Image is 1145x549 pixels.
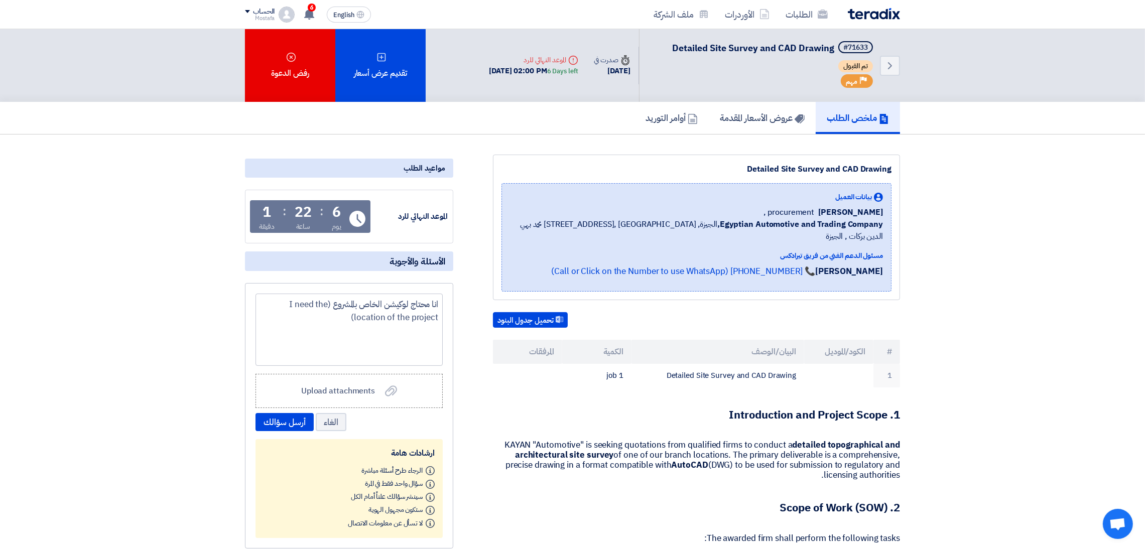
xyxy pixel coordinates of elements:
td: 1 job [562,364,631,387]
div: Mostafa [245,16,275,21]
button: English [327,7,371,23]
div: رفض الدعوة [245,29,335,102]
a: الأوردرات [717,3,778,26]
div: : [283,202,286,220]
span: I need the location of the project [289,298,438,324]
h5: أوامر التوريد [646,112,698,123]
th: الكمية [562,340,631,364]
strong: [PERSON_NAME] [815,265,883,278]
a: ملخص الطلب [816,102,900,134]
strong: 2. Scope of Work (SOW) [780,499,900,516]
div: #71633 [843,44,868,51]
span: سؤال واحد فقط في المرة [365,479,423,489]
span: procurement , [764,206,815,218]
div: صدرت في [594,55,630,65]
span: تم القبول [838,60,873,72]
img: Teradix logo [848,8,900,20]
div: مواعيد الطلب [245,159,453,178]
div: الموعد النهائي للرد [489,55,578,65]
span: [PERSON_NAME] [818,206,883,218]
strong: detailed topographical and architectural site survey [515,439,900,461]
th: المرفقات [493,340,562,364]
div: 22 [295,205,312,219]
div: ارشادات هامة [264,447,435,459]
div: 1 [263,205,271,219]
div: مسئول الدعم الفني من فريق تيرادكس [510,250,883,261]
h5: ملخص الطلب [827,112,889,123]
div: 6 Days left [547,66,578,76]
th: # [873,340,900,364]
p: KAYAN "Automotive" is seeking quotations from qualified firms to conduct a of one of our branch l... [493,440,900,480]
td: Detailed Site Survey and CAD Drawing [631,364,805,387]
span: الأسئلة والأجوبة [390,255,445,267]
a: أوامر التوريد [634,102,709,134]
span: English [333,12,354,19]
button: الغاء [316,413,346,431]
div: اكتب سؤالك هنا [256,294,443,366]
div: : [320,202,323,220]
a: الطلبات [778,3,836,26]
div: الموعد النهائي للرد [372,211,448,222]
div: Detailed Site Survey and CAD Drawing [501,163,892,175]
p: The awarded firm shall perform the following tasks: [493,533,900,543]
span: بيانات العميل [835,192,872,202]
h5: Detailed Site Survey and CAD Drawing [672,41,875,55]
div: [DATE] [594,65,630,77]
h5: عروض الأسعار المقدمة [720,112,805,123]
span: الجيزة, [GEOGRAPHIC_DATA] ,[STREET_ADDRESS] محمد بهي الدين بركات , الجيزة [510,218,883,242]
div: دقيقة [259,221,275,232]
button: أرسل سؤالك [256,413,314,431]
span: Upload attachments [301,385,375,397]
div: تقديم عرض أسعار [335,29,426,102]
div: يوم [332,221,341,232]
strong: 1. Introduction and Project Scope [729,406,900,423]
div: Open chat [1103,509,1133,539]
span: لا تسأل عن معلومات الاتصال [348,518,423,528]
a: عروض الأسعار المقدمة [709,102,816,134]
span: الرجاء طرح أسئلة مباشرة [361,465,423,476]
span: 6 [308,4,316,12]
span: مهم [846,77,857,86]
th: البيان/الوصف [631,340,805,364]
b: Egyptian Automotive and Trading Company, [717,218,883,230]
div: ساعة [296,221,311,232]
span: سينشر سؤالك علناً أمام الكل [351,492,423,502]
div: الحساب [253,8,275,16]
a: 📞 [PHONE_NUMBER] (Call or Click on the Number to use WhatsApp) [551,265,815,278]
th: الكود/الموديل [804,340,873,364]
strong: AutoCAD [672,459,708,471]
td: 1 [873,364,900,387]
button: تحميل جدول البنود [493,312,568,328]
span: Detailed Site Survey and CAD Drawing [672,41,834,55]
div: [DATE] 02:00 PM [489,65,578,77]
div: 6 [332,205,341,219]
span: ستكون مجهول الهوية [368,505,423,515]
img: profile_test.png [279,7,295,23]
a: ملف الشركة [646,3,717,26]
